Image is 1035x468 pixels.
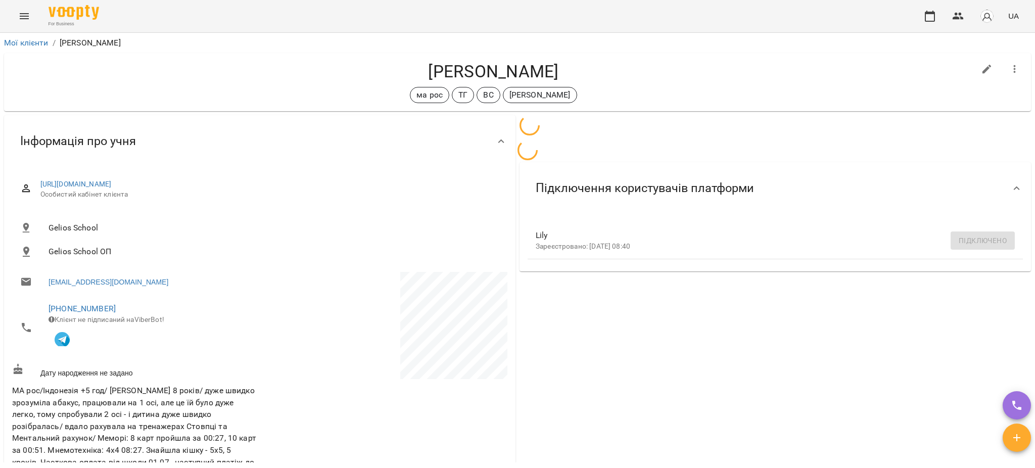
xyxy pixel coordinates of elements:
[49,21,99,27] span: For Business
[12,4,36,28] button: Menu
[4,115,515,167] div: Інформація про учня
[49,222,499,234] span: Gelios School
[60,37,121,49] p: [PERSON_NAME]
[49,5,99,20] img: Voopty Logo
[4,37,1031,49] nav: breadcrumb
[55,332,70,347] img: Telegram
[980,9,994,23] img: avatar_s.png
[452,87,474,103] div: ТГ
[20,133,136,149] span: Інформація про учня
[503,87,577,103] div: [PERSON_NAME]
[477,87,500,103] div: ВС
[49,325,76,352] button: Клієнт підписаний на VooptyBot
[536,242,999,252] p: Зареєстровано: [DATE] 08:40
[49,315,164,323] span: Клієнт не підписаний на ViberBot!
[49,277,168,287] a: [EMAIL_ADDRESS][DOMAIN_NAME]
[536,180,754,196] span: Підключення користувачів платформи
[458,89,467,101] p: ТГ
[483,89,493,101] p: ВС
[520,162,1031,214] div: Підключення користувачів платформи
[53,37,56,49] li: /
[49,246,499,258] span: Gelios School ОП
[12,61,975,82] h4: [PERSON_NAME]
[1008,11,1019,21] span: UA
[40,180,112,188] a: [URL][DOMAIN_NAME]
[1004,7,1023,25] button: UA
[49,304,116,313] a: [PHONE_NUMBER]
[10,361,260,380] div: Дату народження не задано
[509,89,571,101] p: [PERSON_NAME]
[40,190,499,200] span: Особистий кабінет клієнта
[536,229,999,242] span: Lily
[410,87,449,103] div: ма рос
[416,89,443,101] p: ма рос
[4,38,49,48] a: Мої клієнти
